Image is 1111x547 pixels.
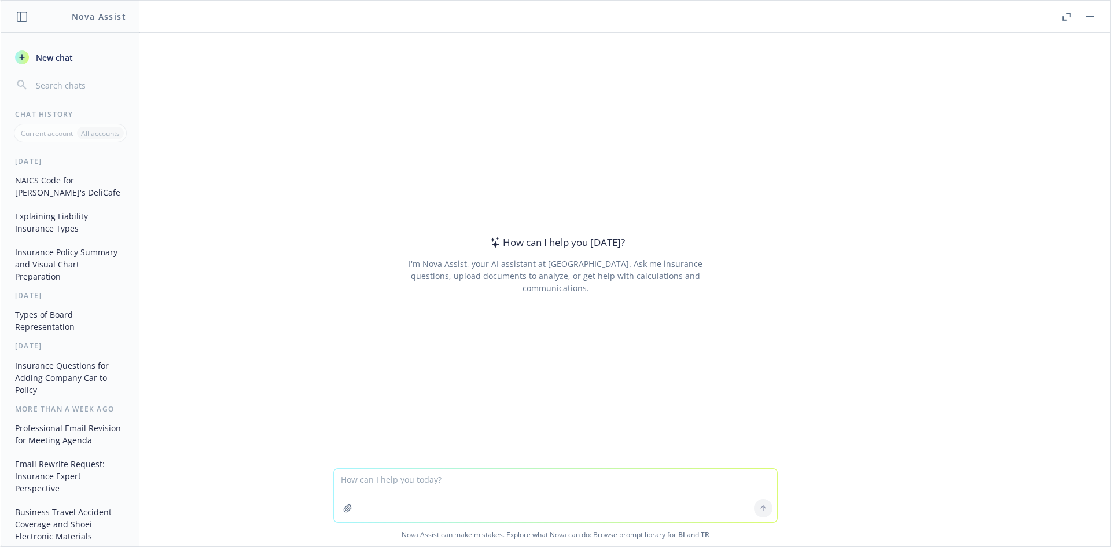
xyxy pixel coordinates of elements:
[5,523,1106,546] span: Nova Assist can make mistakes. Explore what Nova can do: Browse prompt library for and
[10,305,130,336] button: Types of Board Representation
[1,291,139,300] div: [DATE]
[487,235,625,250] div: How can I help you [DATE]?
[1,109,139,119] div: Chat History
[10,171,130,202] button: NAICS Code for [PERSON_NAME]'s DeliCafe
[10,418,130,450] button: Professional Email Revision for Meeting Agenda
[34,52,73,64] span: New chat
[392,258,718,294] div: I'm Nova Assist, your AI assistant at [GEOGRAPHIC_DATA]. Ask me insurance questions, upload docum...
[10,243,130,286] button: Insurance Policy Summary and Visual Chart Preparation
[678,530,685,539] a: BI
[1,404,139,414] div: More than a week ago
[72,10,126,23] h1: Nova Assist
[1,156,139,166] div: [DATE]
[21,129,73,138] p: Current account
[10,47,130,68] button: New chat
[81,129,120,138] p: All accounts
[10,502,130,546] button: Business Travel Accident Coverage and Shoei Electronic Materials
[34,77,126,93] input: Search chats
[1,341,139,351] div: [DATE]
[10,454,130,498] button: Email Rewrite Request: Insurance Expert Perspective
[10,207,130,238] button: Explaining Liability Insurance Types
[10,356,130,399] button: Insurance Questions for Adding Company Car to Policy
[701,530,709,539] a: TR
